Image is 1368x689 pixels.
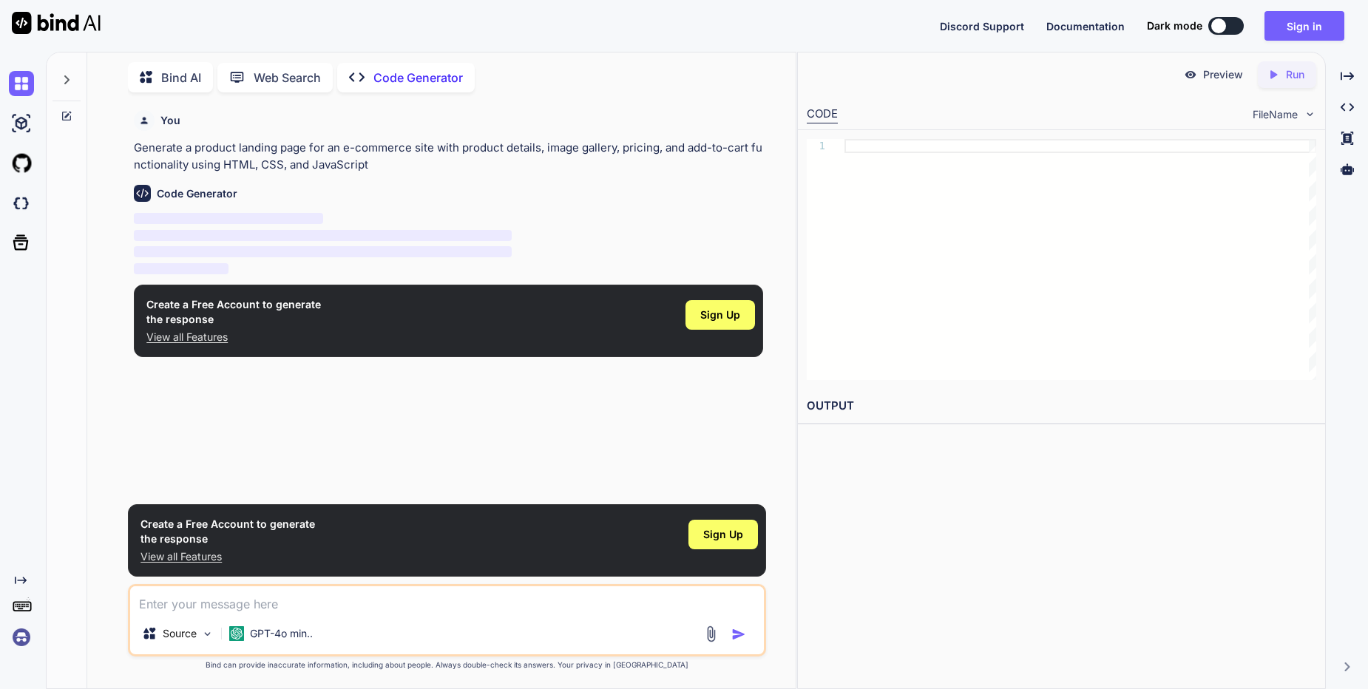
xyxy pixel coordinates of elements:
[807,106,838,123] div: CODE
[134,140,763,173] p: Generate a product landing page for an e-commerce site with product details, image gallery, prici...
[1264,11,1344,41] button: Sign in
[940,18,1024,34] button: Discord Support
[134,230,512,241] span: ‌
[134,246,512,257] span: ‌
[140,549,315,564] p: View all Features
[700,308,740,322] span: Sign Up
[160,113,180,128] h6: You
[807,139,825,153] div: 1
[9,111,34,136] img: ai-studio
[157,186,237,201] h6: Code Generator
[1304,108,1316,121] img: chevron down
[12,12,101,34] img: Bind AI
[1286,67,1304,82] p: Run
[161,69,201,86] p: Bind AI
[146,297,321,327] h1: Create a Free Account to generate the response
[9,625,34,650] img: signin
[134,263,228,274] span: ‌
[9,151,34,176] img: githubLight
[1147,18,1202,33] span: Dark mode
[1046,20,1125,33] span: Documentation
[250,626,313,641] p: GPT-4o min..
[1046,18,1125,34] button: Documentation
[254,69,321,86] p: Web Search
[229,626,244,641] img: GPT-4o mini
[146,330,321,344] p: View all Features
[373,69,463,86] p: Code Generator
[128,659,766,671] p: Bind can provide inaccurate information, including about people. Always double-check its answers....
[1203,67,1243,82] p: Preview
[163,626,197,641] p: Source
[940,20,1024,33] span: Discord Support
[134,213,322,224] span: ‌
[1184,68,1197,81] img: preview
[1253,107,1298,122] span: FileName
[731,627,746,642] img: icon
[9,191,34,216] img: darkCloudIdeIcon
[140,517,315,546] h1: Create a Free Account to generate the response
[702,625,719,642] img: attachment
[9,71,34,96] img: chat
[798,389,1325,424] h2: OUTPUT
[703,527,743,542] span: Sign Up
[201,628,214,640] img: Pick Models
